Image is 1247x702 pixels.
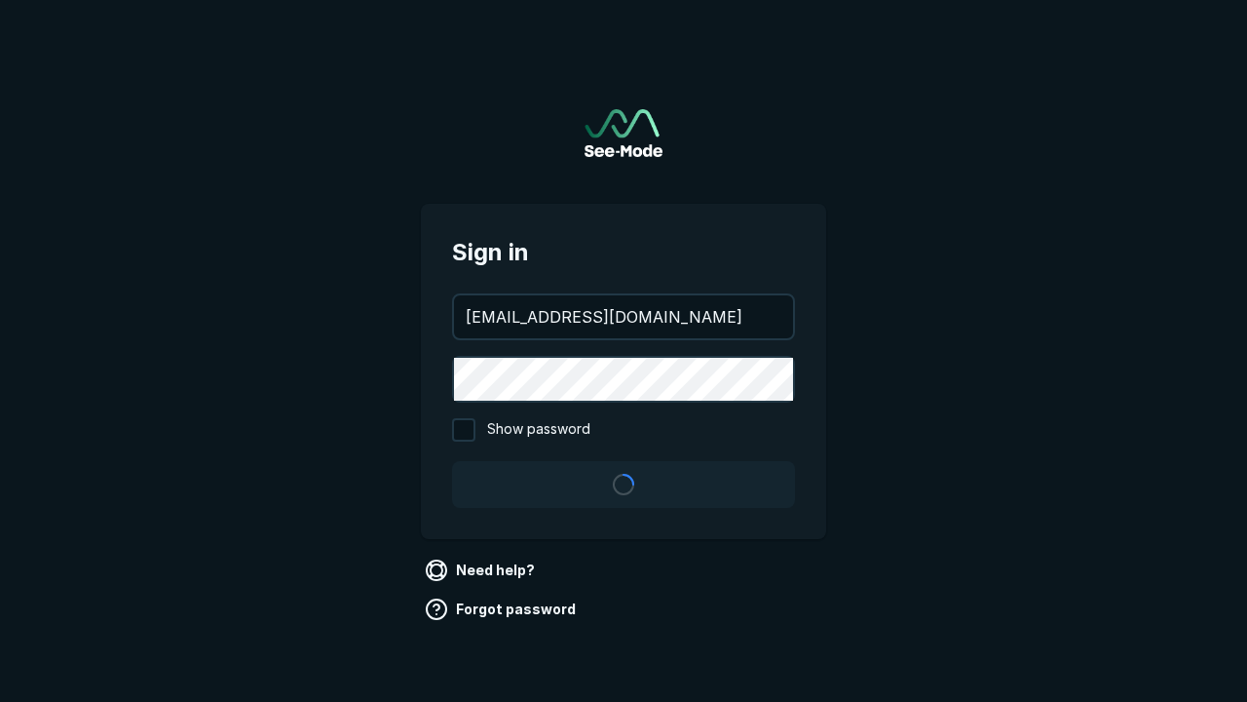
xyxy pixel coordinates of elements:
input: your@email.com [454,295,793,338]
a: Forgot password [421,594,584,625]
span: Show password [487,418,590,442]
img: See-Mode Logo [585,109,662,157]
a: Need help? [421,555,543,586]
a: Go to sign in [585,109,662,157]
span: Sign in [452,235,795,270]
